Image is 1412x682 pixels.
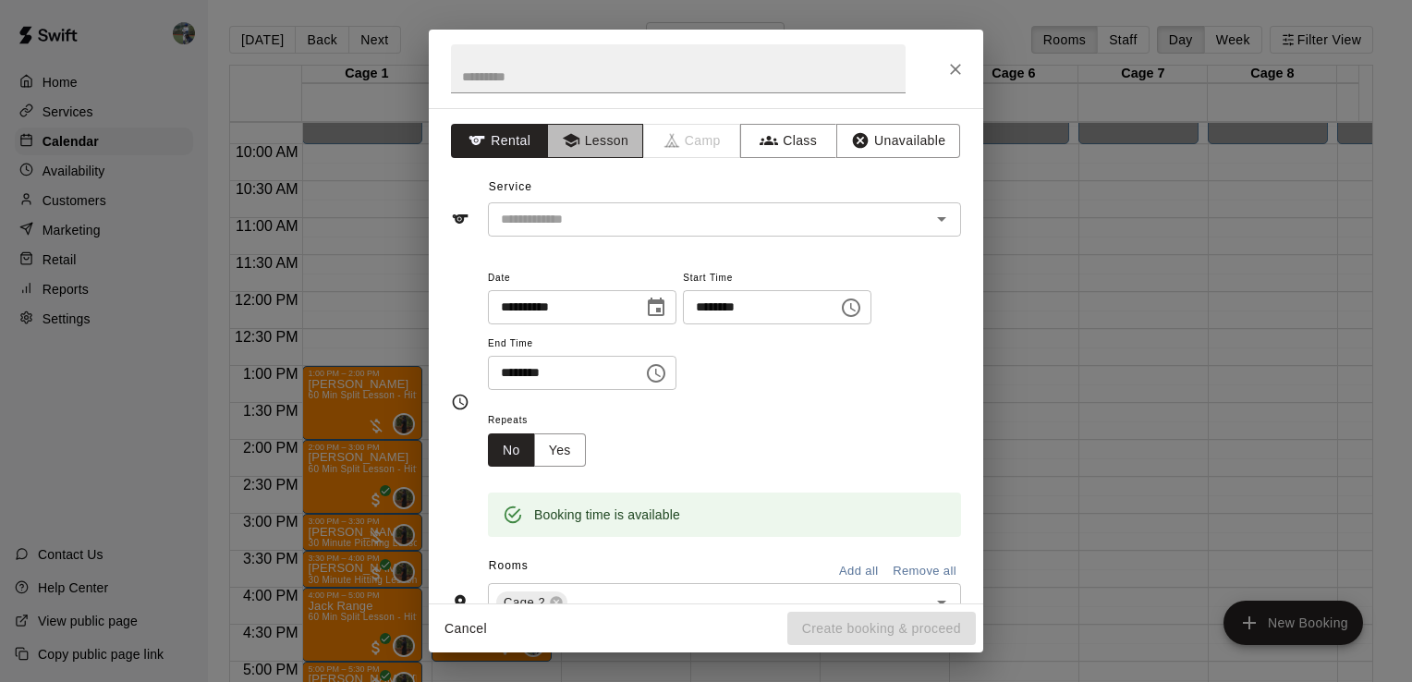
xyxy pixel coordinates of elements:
span: Camps can only be created in the Services page [644,124,741,158]
button: Close [939,53,972,86]
svg: Timing [451,393,469,411]
button: Choose time, selected time is 3:00 PM [638,355,675,392]
span: Cage 2 [496,593,553,612]
button: Open [929,206,955,232]
div: Cage 2 [496,591,567,614]
button: Open [929,590,955,615]
button: Remove all [888,557,961,586]
span: Date [488,266,676,291]
span: Service [489,180,532,193]
span: Start Time [683,266,871,291]
span: Rooms [489,559,529,572]
button: No [488,433,535,468]
svg: Rooms [451,593,469,612]
button: Choose date, selected date is Aug 14, 2025 [638,289,675,326]
button: Add all [829,557,888,586]
button: Choose time, selected time is 2:30 PM [833,289,870,326]
span: Repeats [488,408,601,433]
button: Lesson [547,124,644,158]
button: Unavailable [836,124,960,158]
button: Yes [534,433,586,468]
svg: Service [451,210,469,228]
button: Rental [451,124,548,158]
button: Class [740,124,837,158]
div: Booking time is available [534,498,680,531]
button: Cancel [436,612,495,646]
div: outlined button group [488,433,586,468]
span: End Time [488,332,676,357]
